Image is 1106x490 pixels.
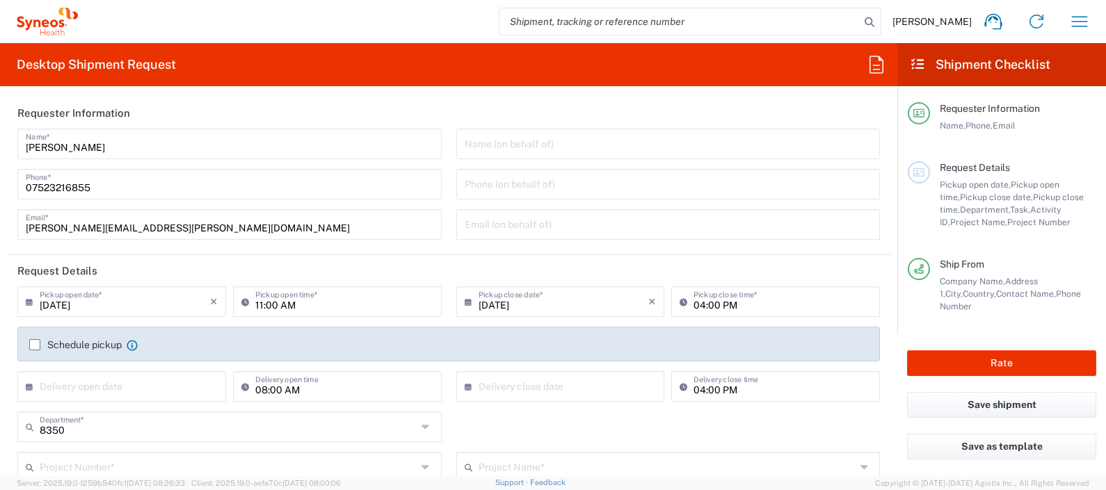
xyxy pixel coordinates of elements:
[1007,217,1071,227] span: Project Number
[996,288,1056,299] span: Contact Name,
[963,288,996,299] span: Country,
[940,120,965,131] span: Name,
[945,288,963,299] span: City,
[17,479,185,487] span: Server: 2025.19.0-1259b540fc1
[940,179,1011,190] span: Pickup open date,
[191,479,341,487] span: Client: 2025.19.0-aefe70c
[17,264,97,278] h2: Request Details
[17,106,130,120] h2: Requester Information
[940,103,1040,114] span: Requester Information
[960,192,1033,202] span: Pickup close date,
[950,217,1007,227] span: Project Name,
[892,15,972,28] span: [PERSON_NAME]
[210,291,218,313] i: ×
[127,479,185,487] span: [DATE] 08:26:33
[960,204,1010,215] span: Department,
[495,478,530,487] a: Support
[875,477,1089,489] span: Copyright © [DATE]-[DATE] Agistix Inc., All Rights Reserved
[648,291,656,313] i: ×
[907,350,1096,376] button: Rate
[499,8,860,35] input: Shipment, tracking or reference number
[965,120,993,131] span: Phone,
[993,120,1016,131] span: Email
[907,392,1096,418] button: Save shipment
[1010,204,1030,215] span: Task,
[282,479,341,487] span: [DATE] 08:00:06
[29,339,122,350] label: Schedule pickup
[940,259,984,270] span: Ship From
[910,56,1050,73] h2: Shipment Checklist
[940,162,1010,173] span: Request Details
[907,434,1096,459] button: Save as template
[17,56,176,73] h2: Desktop Shipment Request
[530,478,566,487] a: Feedback
[940,276,1005,286] span: Company Name,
